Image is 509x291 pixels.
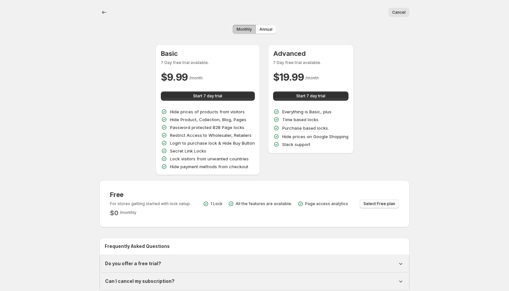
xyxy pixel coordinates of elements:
[273,91,348,101] button: Start 7 day trial
[105,278,175,284] h1: Can I cancel my subscription?
[170,116,246,123] p: Hide Product, Collection, Blog, Pages
[282,133,348,140] p: Hide prices on Google Shopping
[170,108,245,115] p: Hide prices of products from visitors
[305,75,319,80] span: / month
[210,201,223,206] p: 1 Lock
[193,93,222,99] span: Start 7 day trial
[273,71,304,84] h2: $ 19.99
[255,25,276,34] button: Annual
[105,243,404,250] h2: Frequently Asked Questions
[273,50,348,57] h3: Advanced
[392,10,406,15] span: Cancel
[282,141,310,148] p: Slack support
[170,124,244,131] p: Password protected B2B Page locks
[161,91,255,101] button: Start 7 day trial
[170,132,252,138] p: Restrict Access to Wholesaler, Retailers
[388,8,409,17] button: Cancel
[110,191,191,199] h3: Free
[296,93,325,99] span: Start 7 day trial
[100,8,109,17] button: back
[161,71,188,84] h2: $ 9.99
[105,260,161,267] h1: Do you offer a free trial?
[170,140,255,146] p: Login to purchase lock & Hide Buy Button
[273,60,348,65] p: 7 Day free trial available.
[110,201,191,206] p: For stores getting started with lock setup.
[305,201,348,206] p: Page access analytics
[282,108,332,115] p: Everything is Basic, plus
[189,75,203,80] span: / month
[161,60,255,65] p: 7 Day free trial available.
[363,201,395,206] span: Select Free plan
[170,163,248,170] p: Hide payment methods from checkout
[282,125,329,131] p: Purchase based locks.
[170,155,249,162] p: Lock visitors from unwanted countries
[237,27,252,32] span: Monthly
[259,27,272,32] span: Annual
[282,116,318,123] p: Time based locks
[170,148,206,154] p: Secret Link Locks
[110,209,118,217] h2: $ 0
[161,50,255,57] h3: Basic
[120,210,136,215] span: / monthly
[236,201,292,206] p: All the features are available.
[233,25,256,34] button: Monthly
[360,199,399,208] button: Select Free plan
